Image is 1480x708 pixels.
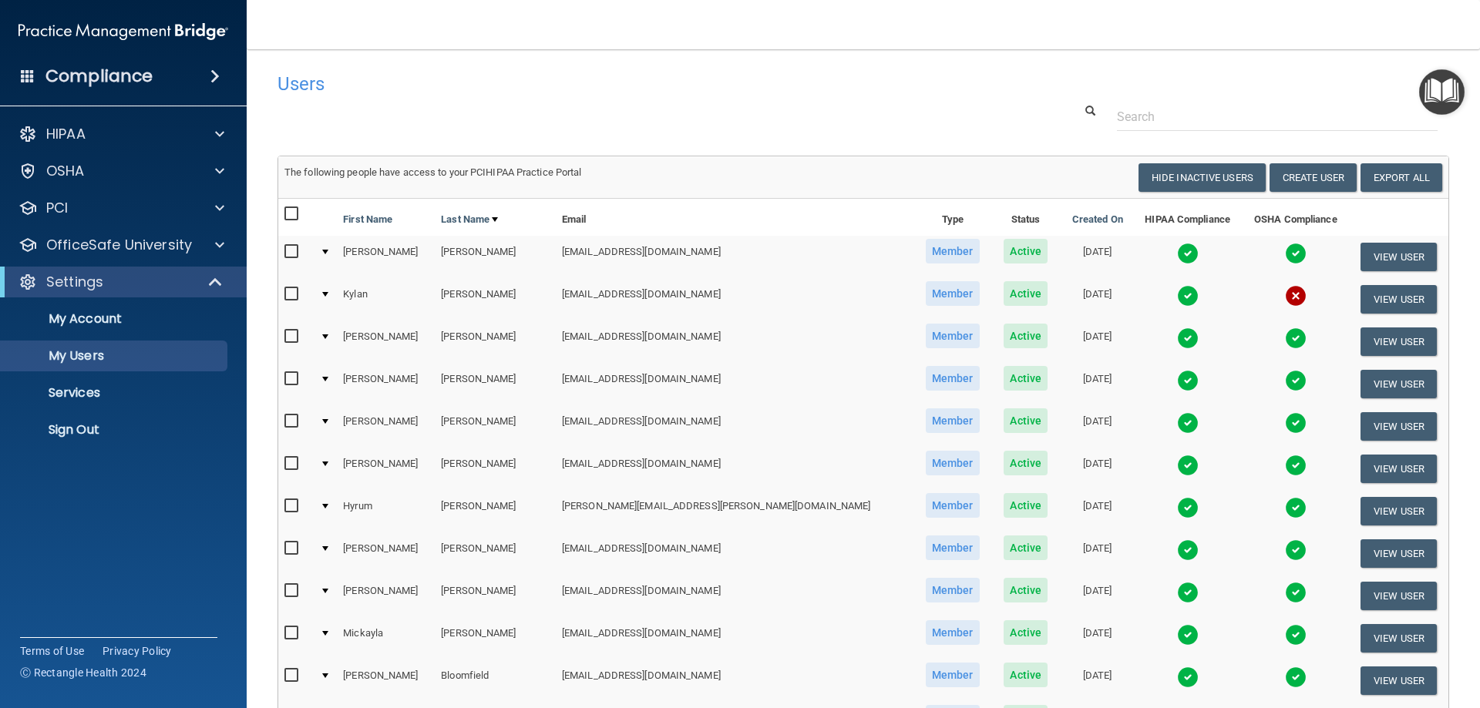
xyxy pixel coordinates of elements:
p: Settings [46,273,103,291]
span: The following people have access to your PCIHIPAA Practice Portal [284,166,582,178]
th: HIPAA Compliance [1133,199,1243,236]
td: Bloomfield [435,659,556,702]
span: Active [1004,408,1048,433]
a: Privacy Policy [103,643,172,659]
img: tick.e7d51cea.svg [1285,582,1307,603]
img: tick.e7d51cea.svg [1285,370,1307,391]
p: HIPAA [46,125,86,143]
td: [PERSON_NAME] [435,617,556,659]
td: [PERSON_NAME] [337,320,435,363]
span: Active [1004,493,1048,518]
img: tick.e7d51cea.svg [1177,370,1199,391]
td: [DATE] [1062,320,1133,363]
button: Open Resource Center [1419,69,1465,115]
td: [PERSON_NAME] [337,405,435,448]
span: Active [1004,324,1048,348]
img: tick.e7d51cea.svg [1177,327,1199,349]
td: [PERSON_NAME] [435,575,556,617]
p: My Users [10,348,220,364]
span: Active [1004,535,1048,560]
td: [EMAIL_ADDRESS][DOMAIN_NAME] [556,405,916,448]
a: Terms of Use [20,643,84,659]
button: View User [1361,582,1437,610]
td: [DATE] [1062,448,1133,490]
img: tick.e7d51cea.svg [1177,243,1199,264]
img: cross.ca9f0e7f.svg [1285,285,1307,307]
button: View User [1361,370,1437,398]
button: View User [1361,243,1437,271]
img: tick.e7d51cea.svg [1177,666,1199,688]
td: Hyrum [337,490,435,532]
td: [EMAIL_ADDRESS][DOMAIN_NAME] [556,617,916,659]
td: [DATE] [1062,532,1133,575]
td: [DATE] [1062,575,1133,617]
h4: Compliance [45,65,153,87]
span: Member [926,663,980,687]
img: tick.e7d51cea.svg [1285,497,1307,518]
img: tick.e7d51cea.svg [1285,243,1307,264]
img: tick.e7d51cea.svg [1177,412,1199,434]
span: Active [1004,451,1048,475]
img: tick.e7d51cea.svg [1285,624,1307,646]
a: Settings [18,273,224,291]
td: [PERSON_NAME] [337,363,435,405]
td: [DATE] [1062,405,1133,448]
a: HIPAA [18,125,224,143]
a: PCI [18,199,224,217]
a: First Name [343,210,392,229]
span: Active [1004,281,1048,306]
span: Active [1004,366,1048,391]
span: Active [1004,620,1048,645]
td: [PERSON_NAME] [435,363,556,405]
img: tick.e7d51cea.svg [1285,455,1307,476]
td: [DATE] [1062,236,1133,278]
img: tick.e7d51cea.svg [1285,327,1307,349]
button: View User [1361,455,1437,483]
td: [EMAIL_ADDRESS][DOMAIN_NAME] [556,448,916,490]
td: Kylan [337,278,435,320]
button: View User [1361,285,1437,314]
button: View User [1361,327,1437,356]
button: View User [1361,666,1437,695]
a: Created On [1072,210,1123,229]
td: [PERSON_NAME] [435,490,556,532]
td: [EMAIL_ADDRESS][DOMAIN_NAME] [556,575,916,617]
td: [PERSON_NAME] [435,405,556,448]
p: OfficeSafe University [46,236,192,254]
span: Active [1004,578,1048,602]
a: Last Name [441,210,498,229]
td: [DATE] [1062,278,1133,320]
a: Export All [1361,163,1442,192]
p: PCI [46,199,68,217]
span: Member [926,451,980,475]
td: [DATE] [1062,363,1133,405]
span: Member [926,281,980,306]
button: Hide Inactive Users [1139,163,1266,192]
span: Member [926,535,980,560]
button: View User [1361,412,1437,441]
span: Member [926,620,980,645]
td: [PERSON_NAME] [435,278,556,320]
a: OSHA [18,162,224,180]
span: Member [926,493,980,518]
span: Active [1004,239,1048,263]
td: [EMAIL_ADDRESS][DOMAIN_NAME] [556,532,916,575]
td: [PERSON_NAME] [337,236,435,278]
button: View User [1361,539,1437,568]
td: [EMAIL_ADDRESS][DOMAIN_NAME] [556,236,916,278]
button: View User [1361,497,1437,525]
td: [DATE] [1062,490,1133,532]
span: Member [926,408,980,433]
span: Ⓒ Rectangle Health 2024 [20,665,146,680]
td: [EMAIL_ADDRESS][DOMAIN_NAME] [556,320,916,363]
th: Status [990,199,1062,236]
td: [EMAIL_ADDRESS][DOMAIN_NAME] [556,278,916,320]
td: [PERSON_NAME] [337,448,435,490]
img: tick.e7d51cea.svg [1177,539,1199,561]
img: tick.e7d51cea.svg [1177,285,1199,307]
img: PMB logo [18,16,228,47]
input: Search [1117,102,1438,131]
button: View User [1361,624,1437,653]
td: [PERSON_NAME][EMAIL_ADDRESS][PERSON_NAME][DOMAIN_NAME] [556,490,916,532]
img: tick.e7d51cea.svg [1177,624,1199,646]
